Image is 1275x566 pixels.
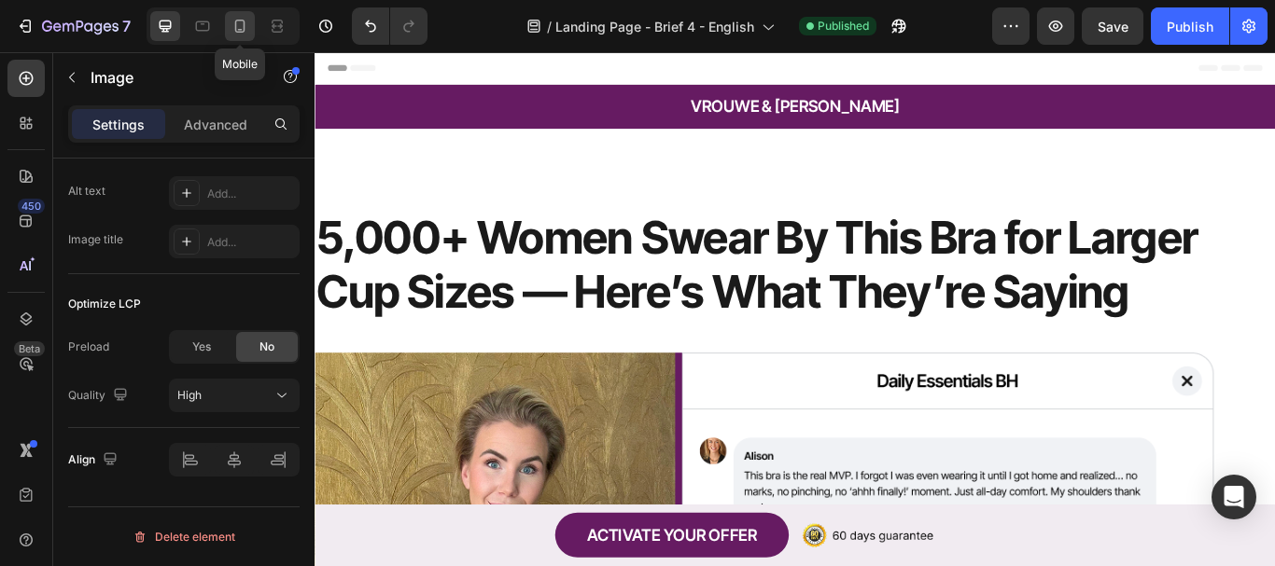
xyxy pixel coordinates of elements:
[1098,19,1128,35] span: Save
[68,183,105,200] div: Alt text
[177,388,202,402] span: High
[122,15,131,37] p: 7
[68,448,121,473] div: Align
[1151,7,1229,45] button: Publish
[1167,17,1213,36] div: Publish
[352,7,427,45] div: Undo/Redo
[259,338,274,355] span: No
[68,383,132,408] div: Quality
[207,186,295,202] div: Add...
[315,52,1275,566] iframe: Design area
[91,66,249,89] p: Image
[68,296,141,312] div: Optimize LCP
[133,526,235,548] div: Delete element
[169,379,300,412] button: High
[14,341,45,356] div: Beta
[555,17,754,36] span: Landing Page - Brief 4 - English
[1212,475,1256,519] div: Open Intercom Messenger
[68,522,300,552] button: Delete element
[192,338,211,355] span: Yes
[184,115,247,134] p: Advanced
[207,234,295,251] div: Add...
[11,52,1109,75] h2: Vrouwe & [PERSON_NAME]
[7,7,139,45] button: 7
[68,231,123,248] div: Image title
[1082,7,1143,45] button: Save
[92,115,145,134] p: Settings
[547,17,552,36] span: /
[68,338,109,355] div: Preload
[18,199,45,214] div: 450
[818,18,869,35] span: Published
